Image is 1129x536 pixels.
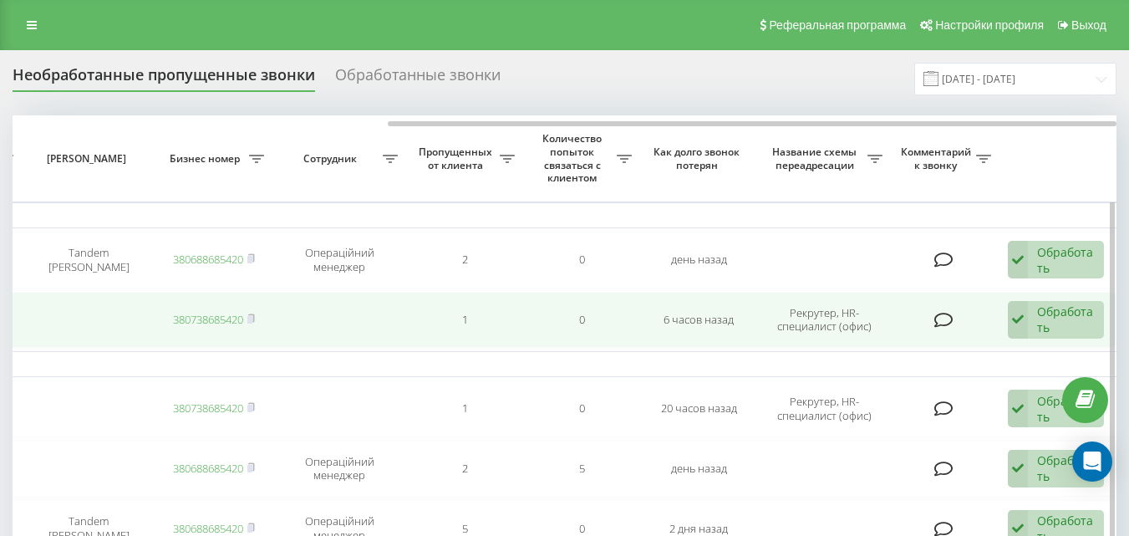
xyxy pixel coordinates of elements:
[1037,304,1095,335] div: Обработать
[272,441,406,498] td: Операційний менеджер
[1037,393,1095,425] div: Обработать
[406,232,523,288] td: 2
[335,66,501,92] div: Обработанные звонки
[1072,442,1112,482] div: Open Intercom Messenger
[164,152,249,166] span: Бизнес номер
[406,441,523,498] td: 2
[523,441,640,498] td: 5
[1037,452,1095,484] div: Обработать
[1071,18,1106,32] span: Выход
[640,292,757,349] td: 6 часов назад
[173,401,243,416] a: 380738685420
[13,66,315,92] div: Необработанные пропущенные звонки
[765,145,867,171] span: Название схемы переадресации
[640,380,757,437] td: 20 часов назад
[531,132,617,184] span: Количество попыток связаться с клиентом
[523,232,640,288] td: 0
[414,145,500,171] span: Пропущенных от клиента
[757,380,891,437] td: Рекрутер, HR-специалист (офис)
[757,292,891,349] td: Рекрутер, HR-специалист (офис)
[935,18,1044,32] span: Настройки профиля
[406,292,523,349] td: 1
[523,292,640,349] td: 0
[173,521,243,536] a: 380688685420
[769,18,906,32] span: Реферальная программа
[272,232,406,288] td: Операційний менеджер
[899,145,976,171] span: Комментарий к звонку
[1037,244,1095,276] div: Обработать
[36,152,141,166] span: [PERSON_NAME]
[173,461,243,476] a: 380688685420
[281,152,383,166] span: Сотрудник
[523,380,640,437] td: 0
[640,441,757,498] td: день назад
[173,252,243,267] a: 380688685420
[406,380,523,437] td: 1
[22,232,155,288] td: Tandem [PERSON_NAME]
[640,232,757,288] td: день назад
[653,145,744,171] span: Как долго звонок потерян
[173,312,243,327] a: 380738685420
